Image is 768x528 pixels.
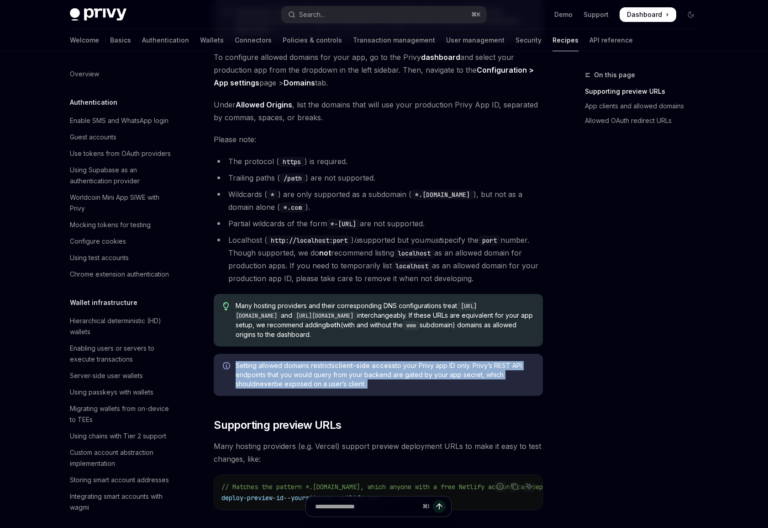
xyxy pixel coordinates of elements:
[63,66,179,82] a: Overview
[70,431,166,442] div: Using chains with Tier 2 support
[110,29,131,51] a: Basics
[627,10,662,19] span: Dashboard
[70,219,151,230] div: Mocking tokens for testing
[335,494,338,502] span: .
[70,236,126,247] div: Configure cookies
[63,368,179,384] a: Server-side user wallets
[70,475,169,485] div: Storing smart account addresses
[585,99,705,113] a: App clients and allowed domains
[291,494,335,502] span: yoursitename
[214,155,543,168] li: The protocol ( ) is required.
[552,29,579,51] a: Recipes
[63,129,179,145] a: Guest accounts
[282,6,486,23] button: Open search
[584,10,609,19] a: Support
[403,321,420,330] code: www
[70,315,174,337] div: Hierarchical deterministic (HD) wallets
[70,252,129,263] div: Using test accounts
[273,494,276,502] span: -
[554,10,573,19] a: Demo
[70,387,153,398] div: Using passkeys with wallets
[236,302,477,320] code: [URL][DOMAIN_NAME]
[214,171,543,184] li: Trailing paths ( ) are not supported.
[335,362,395,369] strong: client-side access
[315,496,419,517] input: Ask a question...
[214,440,543,465] span: Many hosting providers (e.g. Vercel) support preview deployment URLs to make it easy to test chan...
[70,297,137,308] h5: Wallet infrastructure
[63,217,179,233] a: Mocking tokens for testing
[63,250,179,266] a: Using test accounts
[299,9,325,20] div: Search...
[70,343,174,365] div: Enabling users or servers to execute transactions
[394,248,434,258] code: localhost
[142,29,189,51] a: Authentication
[70,97,117,108] h5: Authentication
[327,219,360,229] code: *-[URL]
[223,302,229,310] svg: Tip
[63,488,179,516] a: Integrating smart accounts with wagmi
[63,145,179,162] a: Use tokens from OAuth providers
[63,340,179,368] a: Enabling users or servers to execute transactions
[424,235,441,245] em: must
[214,234,543,285] li: Localhost ( ) supported but you specify the number. Though supported, we do recommend listing as ...
[70,192,174,214] div: Worldcoin Mini App SIWE with Privy
[221,494,243,502] span: deploy
[214,418,341,432] span: Supporting preview URLs
[421,53,460,62] a: dashboard
[70,491,174,513] div: Integrating smart accounts with wagmi
[368,494,379,502] span: app
[446,29,505,51] a: User management
[70,403,174,425] div: Migrating wallets from on-device to TEEs
[247,494,273,502] span: preview
[283,29,342,51] a: Policies & controls
[63,189,179,217] a: Worldcoin Mini App SIWE with Privy
[70,165,174,187] div: Using Supabase as an authentication provider
[63,400,179,428] a: Migrating wallets from on-device to TEEs
[214,217,543,230] li: Partial wildcards of the form are not supported.
[70,8,126,21] img: dark logo
[585,113,705,128] a: Allowed OAuth redirect URLs
[267,235,351,245] code: http://localhost:port
[411,190,473,200] code: *.[DOMAIN_NAME]
[620,7,676,22] a: Dashboard
[256,380,274,388] strong: never
[509,480,521,492] button: Copy the contents from the code block
[585,84,705,99] a: Supporting preview URLs
[292,311,357,320] code: [URL][DOMAIN_NAME]
[338,494,364,502] span: netlify
[63,444,179,472] a: Custom account abstraction implementation
[63,112,179,129] a: Enable SMS and WhatsApp login
[63,384,179,400] a: Using passkeys with wallets
[214,188,543,213] li: Wildcards ( ) are only supported as a subdomain ( ), but not as a domain alone ( ).
[223,362,232,371] svg: Info
[63,313,179,340] a: Hierarchical deterministic (HD) wallets
[214,51,543,89] span: To configure allowed domains for your app, go to the Privy and select your production app from th...
[684,7,698,22] button: Toggle dark mode
[433,500,446,513] button: Send message
[70,370,143,381] div: Server-side user wallets
[236,301,534,339] span: Many hosting providers and their corresponding DNS configurations treat and interchangeably. If t...
[279,157,305,167] code: https
[280,173,305,183] code: /path
[70,29,99,51] a: Welcome
[70,69,99,80] div: Overview
[276,494,284,502] span: id
[516,29,542,51] a: Security
[200,29,224,51] a: Wallets
[594,69,635,80] span: On this page
[63,233,179,250] a: Configure cookies
[364,494,368,502] span: .
[494,480,506,492] button: Report incorrect code
[326,321,341,329] strong: both
[214,133,543,146] span: Please note:
[354,235,359,245] em: is
[236,361,534,389] span: Setting allowed domains restricts to your Privy app ID only. Privy’s REST API endpoints that you ...
[353,29,435,51] a: Transaction management
[221,483,565,491] span: // Matches the pattern *.[DOMAIN_NAME], which anyone with a free Netlify account can deploy to
[63,472,179,488] a: Storing smart account addresses
[392,261,432,271] code: localhost
[70,269,169,280] div: Chrome extension authentication
[214,98,543,124] span: Under , list the domains that will use your production Privy App ID, separated by commas, spaces,...
[70,148,171,159] div: Use tokens from OAuth providers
